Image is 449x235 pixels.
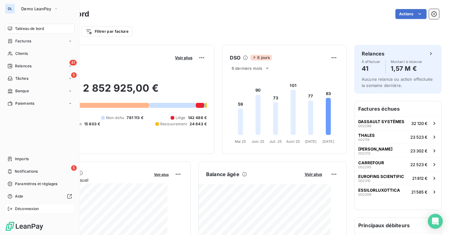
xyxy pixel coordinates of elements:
tspan: Mai 25 [235,139,246,144]
span: 23 523 € [410,135,427,140]
div: DL [5,4,15,14]
span: Notifications [15,169,38,174]
span: 21 812 € [412,176,427,181]
span: 15 803 € [84,121,100,127]
tspan: [DATE] [305,139,317,144]
tspan: Juil. 25 [269,139,282,144]
span: 781 113 € [127,115,143,121]
span: Non-échu [106,115,124,121]
span: [PERSON_NAME] [358,146,393,151]
span: Imports [15,156,29,162]
div: Open Intercom Messenger [428,214,443,229]
span: 22 523 € [410,162,427,167]
tspan: [DATE] [322,139,334,144]
span: 002114 [358,138,369,141]
span: Voir plus [175,55,192,60]
h6: Balance âgée [206,170,239,178]
button: THALES00211423 523 € [355,130,441,144]
span: Aide [15,194,23,199]
h6: DSO [230,54,240,61]
span: 002310 [358,179,370,183]
a: Aide [5,191,75,201]
span: 002313 [358,151,370,155]
span: 23 302 € [410,148,427,153]
span: Litige [176,115,186,121]
span: 24 643 € [190,121,207,127]
span: CARREFOUR [358,160,384,165]
span: Paramètres et réglages [15,181,57,187]
span: Aucune relance ou action effectuée la semaine dernière. [362,77,433,88]
span: 6 derniers mois [232,66,262,71]
span: ESSILORLUXOTTICA [358,188,400,193]
button: Filtrer par facture [81,26,133,36]
span: 002295 [358,165,371,169]
span: DASSAULT SYSTÈMES [358,119,404,124]
span: 002298 [358,124,371,128]
span: Demo LeanPay [21,6,51,11]
span: Factures [15,38,31,44]
span: Banque [15,88,29,94]
span: 5 [71,165,77,171]
span: 002309 [358,193,371,196]
span: À effectuer [362,60,380,64]
h2: 2 852 925,00 € [35,82,207,101]
span: Déconnexion [15,206,39,212]
span: 6 jours [250,55,272,60]
span: 142 486 € [188,115,207,121]
span: Clients [15,51,28,56]
span: Tableau de bord [15,26,44,31]
span: Chiffre d'affaires mensuel [35,177,150,183]
button: Voir plus [152,171,171,177]
span: Tâches [15,76,28,81]
h4: 41 [362,64,380,74]
span: Montant à relancer [391,60,422,64]
button: Voir plus [173,55,194,60]
span: Paiements [15,101,34,106]
span: EUROFINS SCIENTIFIC [358,174,404,179]
button: CARREFOUR00229522 523 € [355,157,441,171]
span: Recouvrement [160,121,187,127]
span: Relances [15,63,31,69]
span: Voir plus [305,172,322,177]
h6: Principaux débiteurs [355,218,441,233]
tspan: Août 25 [286,139,300,144]
button: EUROFINS SCIENTIFIC00231021 812 € [355,171,441,185]
span: THALES [358,133,375,138]
span: 5 [71,72,77,78]
h6: Factures échues [355,101,441,116]
button: Actions [395,9,427,19]
h6: Relances [362,50,384,57]
img: Logo LeanPay [5,221,44,231]
span: 21 585 € [411,189,427,194]
span: Voir plus [154,172,169,177]
tspan: Juin 25 [252,139,264,144]
span: 32 120 € [411,121,427,126]
button: DASSAULT SYSTÈMES00229832 120 € [355,116,441,130]
button: ESSILORLUXOTTICA00230921 585 € [355,185,441,199]
h4: 1,57 M € [391,64,422,74]
button: Voir plus [303,171,324,177]
button: [PERSON_NAME]00231323 302 € [355,144,441,157]
span: 41 [70,60,77,65]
